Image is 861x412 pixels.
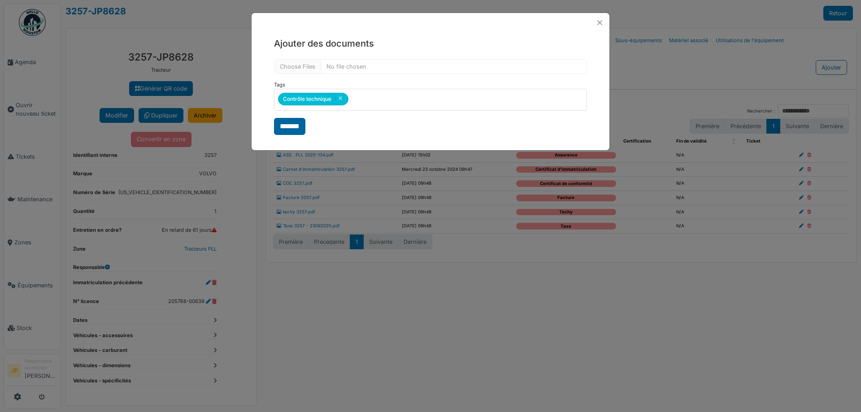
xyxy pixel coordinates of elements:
[274,81,285,89] label: Tags
[350,93,352,106] input: null
[274,37,587,50] h5: Ajouter des documents
[335,95,345,101] button: Remove item: '177'
[278,93,348,105] div: Contrôle technique
[594,17,606,29] button: Close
